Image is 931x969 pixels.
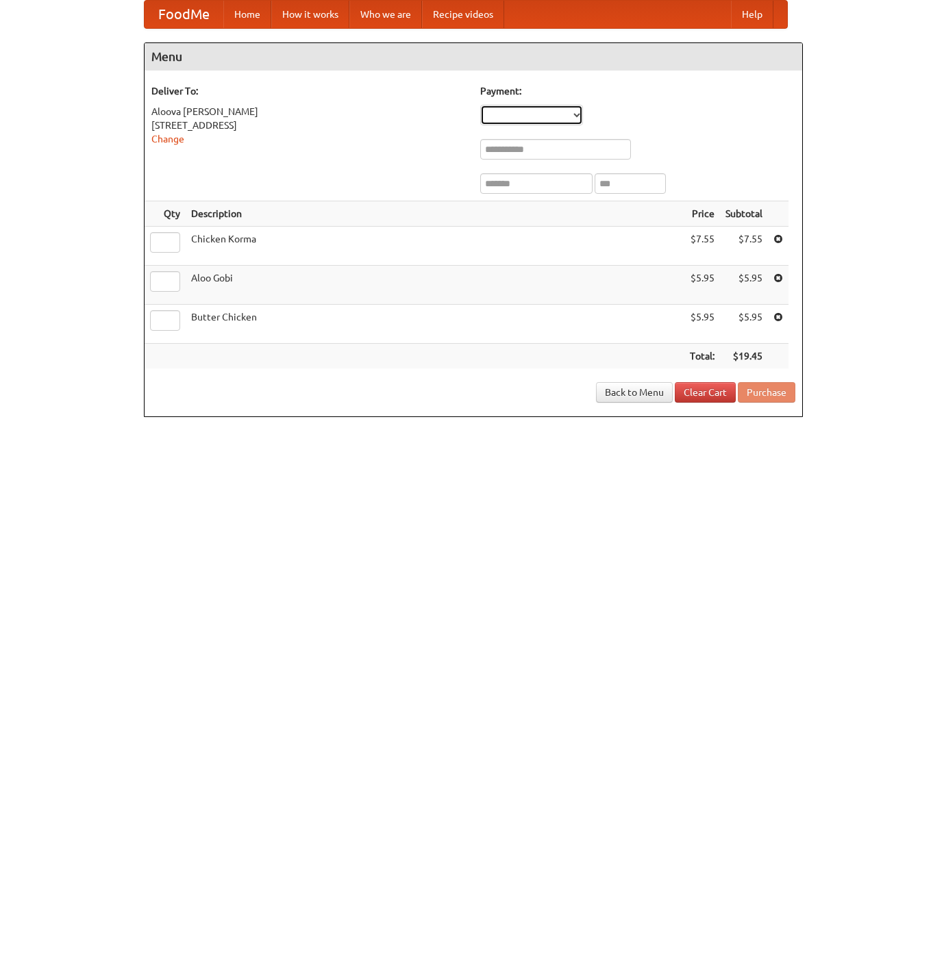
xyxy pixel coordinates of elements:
td: $5.95 [720,305,768,344]
h5: Deliver To: [151,84,467,98]
a: Who we are [349,1,422,28]
div: [STREET_ADDRESS] [151,118,467,132]
a: Clear Cart [675,382,736,403]
a: Home [223,1,271,28]
h5: Payment: [480,84,795,98]
a: FoodMe [145,1,223,28]
td: $5.95 [684,266,720,305]
th: Total: [684,344,720,369]
td: Chicken Korma [186,227,684,266]
a: Back to Menu [596,382,673,403]
td: Aloo Gobi [186,266,684,305]
td: $7.55 [720,227,768,266]
a: Help [731,1,773,28]
td: $5.95 [684,305,720,344]
th: $19.45 [720,344,768,369]
th: Description [186,201,684,227]
th: Price [684,201,720,227]
div: Aloova [PERSON_NAME] [151,105,467,118]
h4: Menu [145,43,802,71]
a: How it works [271,1,349,28]
th: Subtotal [720,201,768,227]
button: Purchase [738,382,795,403]
td: $5.95 [720,266,768,305]
a: Change [151,134,184,144]
td: $7.55 [684,227,720,266]
td: Butter Chicken [186,305,684,344]
a: Recipe videos [422,1,504,28]
th: Qty [145,201,186,227]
